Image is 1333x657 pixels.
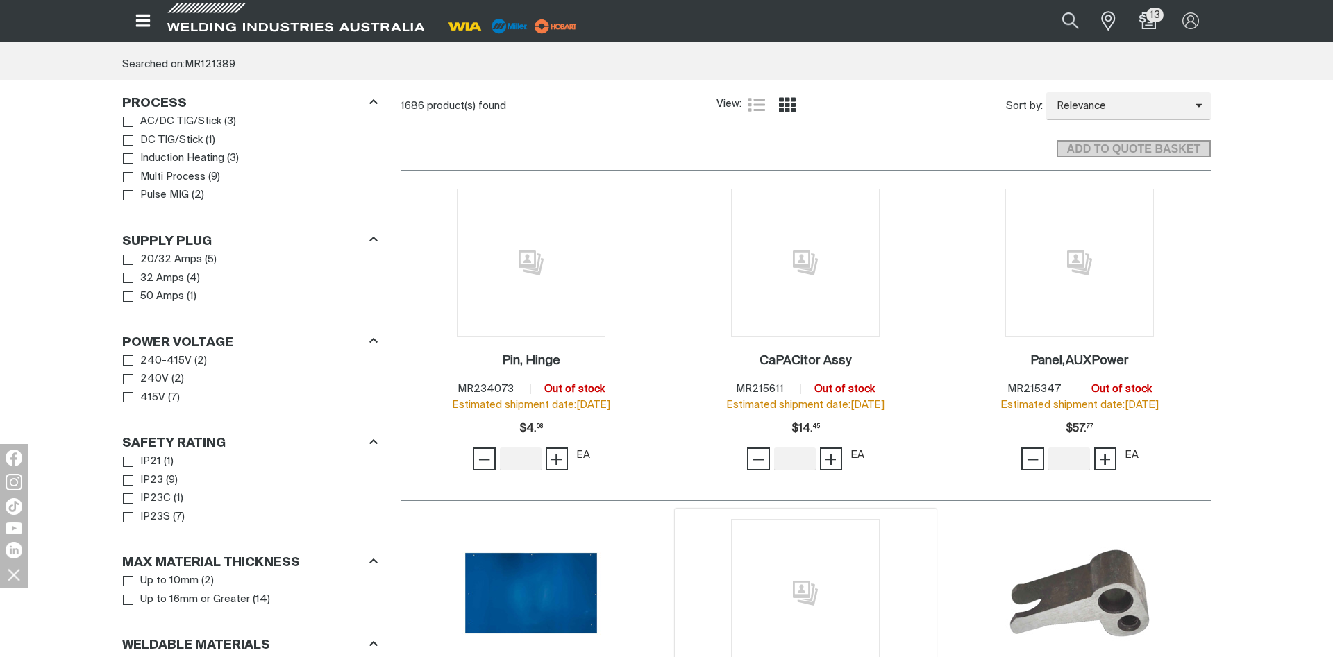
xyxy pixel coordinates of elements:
a: Multi Process [123,168,206,187]
ul: Process [123,112,377,205]
span: ( 2 ) [194,353,207,369]
div: Max Material Thickness [122,553,378,572]
a: AC/DC TIG/Stick [123,112,221,131]
a: IP23 [123,471,163,490]
span: IP23 [140,472,163,488]
span: Relevance [1046,99,1196,114]
div: 1686 [401,99,716,113]
span: Estimated shipment date: [DATE] [452,400,610,410]
img: Facebook [6,450,22,466]
span: AC/DC TIG/Stick [140,114,221,130]
span: ( 3 ) [224,114,236,130]
span: Out of stock [814,384,875,394]
span: ( 3 ) [227,151,239,167]
span: $57. [1066,415,1093,443]
a: DC TIG/Stick [123,131,203,150]
div: EA [850,447,864,463]
span: 240-415V [140,353,192,369]
span: 240V [140,371,169,387]
a: miller [530,21,581,31]
a: 240-415V [123,352,192,370]
div: Searched on: [122,57,1211,73]
span: $14. [791,415,820,443]
a: IP23C [123,489,171,508]
a: List view [748,96,765,113]
img: No image for this product [457,189,605,337]
span: ( 1 ) [187,289,196,305]
span: IP21 [140,454,161,470]
div: Price [1066,415,1093,443]
a: Up to 10mm [123,572,199,590]
span: − [1026,447,1039,471]
span: Multi Process [140,169,206,185]
img: LinkedIn [6,542,22,558]
span: ( 5 ) [205,252,217,268]
a: 415V [123,389,165,407]
h2: Pin, Hinge [502,355,560,367]
span: product(s) found [427,101,506,111]
img: Instagram [6,474,22,490]
span: $4. [519,415,543,443]
span: IP23C [140,490,171,506]
img: hide socials [2,563,26,586]
span: 415V [140,390,165,406]
section: Add to cart control [401,124,1211,162]
span: + [1098,447,1112,471]
span: ( 2 ) [201,573,214,589]
sup: 08 [537,424,543,429]
span: Out of stock [544,384,605,394]
div: Safety Rating [122,434,378,452]
a: Panel,AUXPower [1030,353,1129,369]
span: + [824,447,837,471]
ul: Safety Rating [123,452,377,526]
h3: Weldable Materials [122,638,270,654]
h3: Max Material Thickness [122,555,300,571]
a: 50 Amps [123,287,184,306]
span: MR121389 [185,59,235,69]
sup: 77 [1087,424,1093,429]
sup: 45 [813,424,820,429]
div: Supply Plug [122,231,378,250]
section: Product list controls [401,88,1211,123]
h3: Process [122,96,187,112]
span: ( 14 ) [253,592,270,608]
div: Power Voltage [122,332,378,351]
span: ( 9 ) [166,472,178,488]
div: Price [519,415,543,443]
span: ( 1 ) [206,133,215,148]
a: Pin, Hinge [502,353,560,369]
h3: Power Voltage [122,335,233,351]
span: ( 1 ) [174,490,183,506]
div: EA [1125,447,1139,463]
button: Search products [1047,6,1094,37]
span: 32 Amps [140,271,184,287]
a: Induction Heating [123,149,224,168]
img: TikTok [6,498,22,515]
button: Add selected products to the shopping cart [1057,140,1211,158]
span: MR215611 [736,384,784,394]
span: − [478,447,491,471]
span: ( 1 ) [164,454,174,470]
span: ( 4 ) [187,271,200,287]
a: IP23S [123,508,170,527]
span: DC TIG/Stick [140,133,203,148]
span: Sort by: [1006,99,1043,114]
span: − [752,447,765,471]
span: + [550,447,563,471]
span: MR234073 [458,384,514,394]
span: Out of stock [1091,384,1152,394]
span: Estimated shipment date: [DATE] [1000,400,1159,410]
span: ( 7 ) [168,390,180,406]
div: Process [122,94,378,112]
span: ( 2 ) [192,187,204,203]
span: View: [716,96,741,112]
div: EA [576,447,590,463]
span: ( 9 ) [208,169,220,185]
input: Product name or item number... [1029,6,1093,37]
a: IP21 [123,452,161,471]
span: 50 Amps [140,289,184,305]
span: ( 7 ) [173,509,185,525]
span: MR215347 [1007,384,1061,394]
a: Pulse MIG [123,186,189,205]
a: CaPACitor Assy [760,353,851,369]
